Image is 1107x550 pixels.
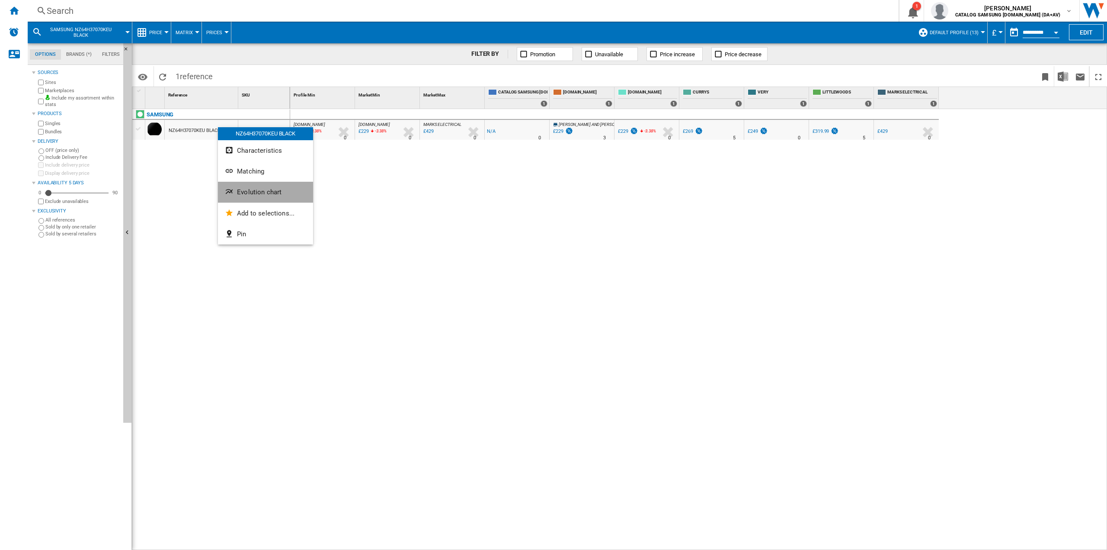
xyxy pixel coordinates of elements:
button: Evolution chart [218,182,313,203]
button: Add to selections... [218,203,313,224]
div: NZ64H37070KEU BLACK [218,127,313,140]
span: Evolution chart [237,188,282,196]
button: Matching [218,161,313,182]
button: Characteristics [218,140,313,161]
span: Matching [237,167,264,175]
span: Characteristics [237,147,282,154]
button: Pin... [218,224,313,244]
span: Add to selections... [237,209,294,217]
span: Pin [237,230,246,238]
